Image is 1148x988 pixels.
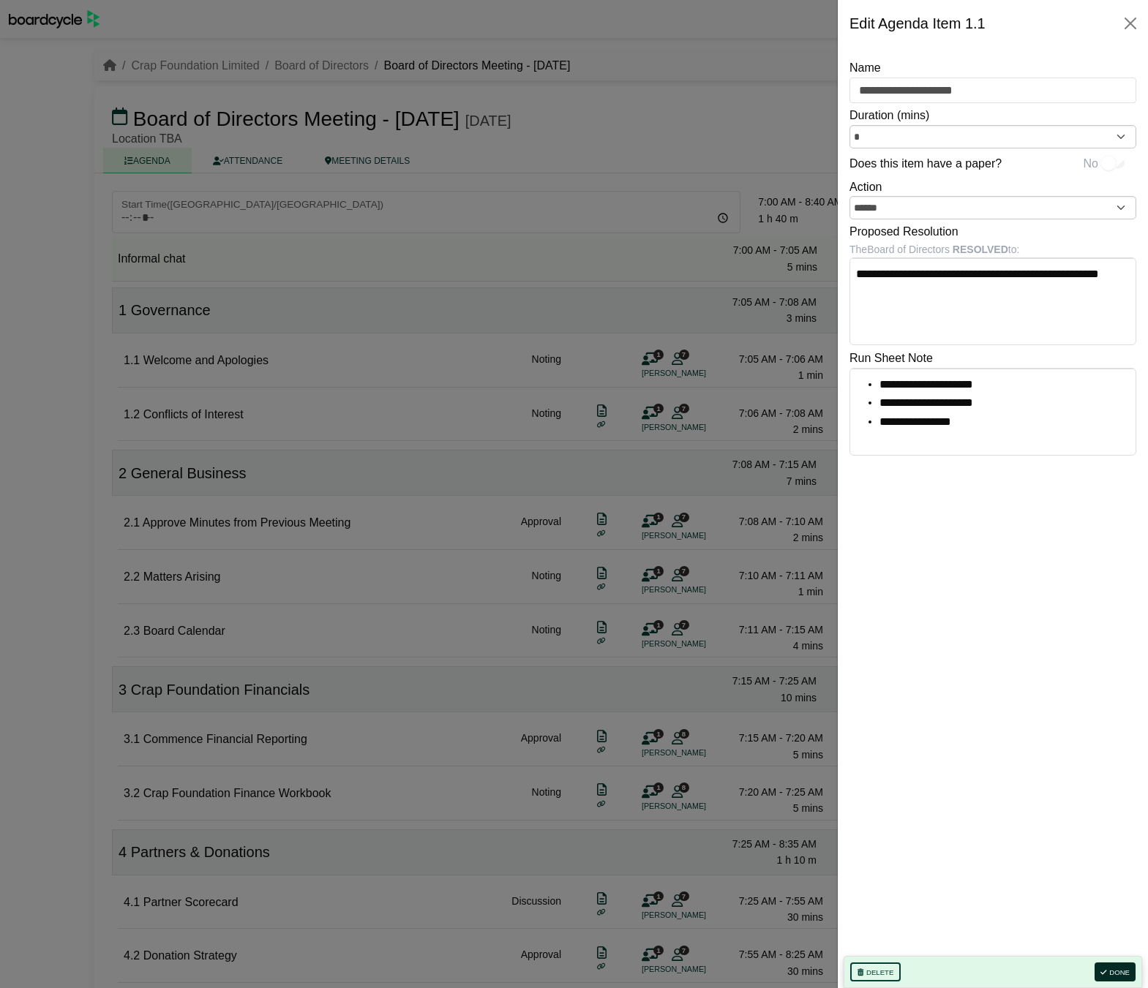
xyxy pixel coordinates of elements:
[850,962,901,981] button: Delete
[849,106,929,125] label: Duration (mins)
[953,244,1008,255] b: RESOLVED
[849,178,882,197] label: Action
[1095,962,1136,981] button: Done
[849,222,958,241] label: Proposed Resolution
[849,349,933,368] label: Run Sheet Note
[1084,154,1098,173] span: No
[849,154,1002,173] label: Does this item have a paper?
[849,12,986,35] div: Edit Agenda Item 1.1
[849,59,881,78] label: Name
[1119,12,1142,35] button: Close
[849,241,1136,257] div: The Board of Directors to:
